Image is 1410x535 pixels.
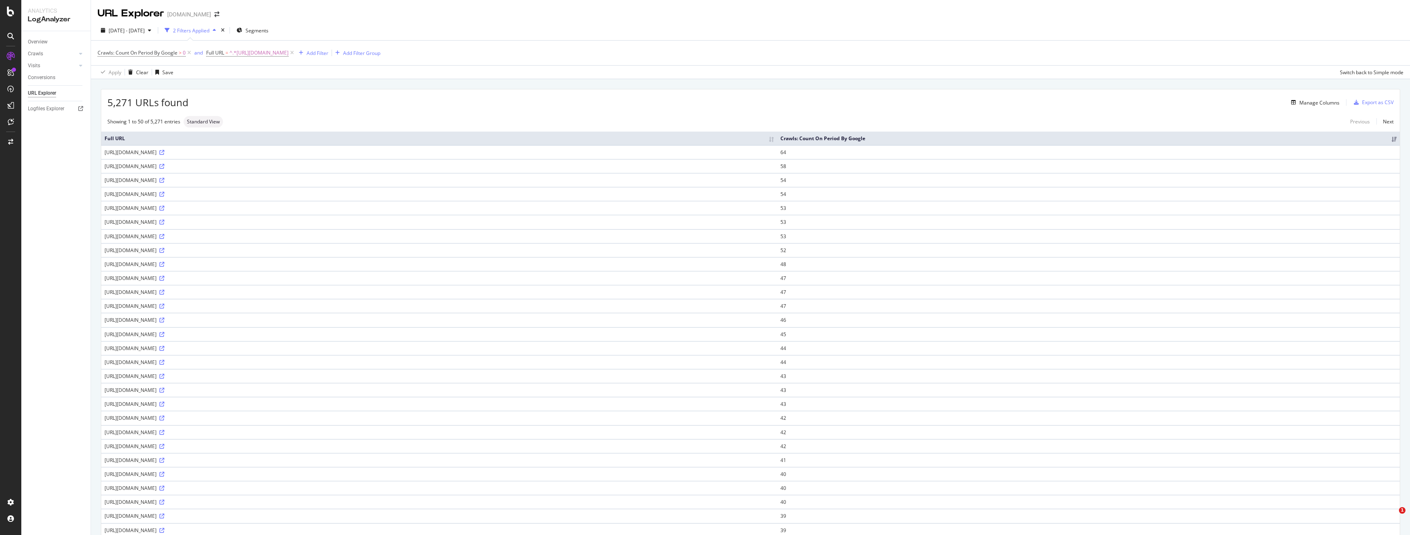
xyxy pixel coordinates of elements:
[109,69,121,76] div: Apply
[777,355,1400,369] td: 44
[777,439,1400,453] td: 42
[28,61,77,70] a: Visits
[777,327,1400,341] td: 45
[105,289,774,296] div: [URL][DOMAIN_NAME]
[777,341,1400,355] td: 44
[777,299,1400,313] td: 47
[184,116,223,127] div: neutral label
[98,49,177,56] span: Crawls: Count On Period By Google
[98,66,121,79] button: Apply
[219,26,226,34] div: times
[98,24,155,37] button: [DATE] - [DATE]
[777,201,1400,215] td: 53
[1337,66,1403,79] button: Switch back to Simple mode
[105,191,774,198] div: [URL][DOMAIN_NAME]
[105,499,774,505] div: [URL][DOMAIN_NAME]
[1376,116,1394,127] a: Next
[105,261,774,268] div: [URL][DOMAIN_NAME]
[214,11,219,17] div: arrow-right-arrow-left
[777,243,1400,257] td: 52
[233,24,272,37] button: Segments
[105,471,774,478] div: [URL][DOMAIN_NAME]
[105,331,774,338] div: [URL][DOMAIN_NAME]
[206,49,224,56] span: Full URL
[173,27,209,34] div: 2 Filters Applied
[28,61,40,70] div: Visits
[1288,98,1339,107] button: Manage Columns
[296,48,328,58] button: Add Filter
[777,173,1400,187] td: 54
[107,96,189,109] span: 5,271 URLs found
[777,145,1400,159] td: 64
[101,132,777,145] th: Full URL: activate to sort column ascending
[109,27,145,34] span: [DATE] - [DATE]
[777,425,1400,439] td: 42
[105,387,774,394] div: [URL][DOMAIN_NAME]
[187,119,220,124] span: Standard View
[105,219,774,225] div: [URL][DOMAIN_NAME]
[777,257,1400,271] td: 48
[105,275,774,282] div: [URL][DOMAIN_NAME]
[105,443,774,450] div: [URL][DOMAIN_NAME]
[28,105,64,113] div: Logfiles Explorer
[105,359,774,366] div: [URL][DOMAIN_NAME]
[28,89,56,98] div: URL Explorer
[28,15,84,24] div: LogAnalyzer
[105,512,774,519] div: [URL][DOMAIN_NAME]
[1299,99,1339,106] div: Manage Columns
[246,27,268,34] span: Segments
[162,69,173,76] div: Save
[1382,507,1402,527] iframe: Intercom live chat
[161,24,219,37] button: 2 Filters Applied
[105,345,774,352] div: [URL][DOMAIN_NAME]
[777,271,1400,285] td: 47
[777,187,1400,201] td: 54
[105,303,774,310] div: [URL][DOMAIN_NAME]
[28,73,85,82] a: Conversions
[230,47,289,59] span: ^.*[URL][DOMAIN_NAME]
[28,105,85,113] a: Logfiles Explorer
[105,205,774,212] div: [URL][DOMAIN_NAME]
[777,453,1400,467] td: 41
[105,247,774,254] div: [URL][DOMAIN_NAME]
[194,49,203,56] div: and
[777,411,1400,425] td: 42
[136,69,148,76] div: Clear
[332,48,380,58] button: Add Filter Group
[1351,96,1394,109] button: Export as CSV
[777,467,1400,481] td: 40
[343,50,380,57] div: Add Filter Group
[105,316,774,323] div: [URL][DOMAIN_NAME]
[28,73,55,82] div: Conversions
[777,229,1400,243] td: 53
[28,38,85,46] a: Overview
[167,10,211,18] div: [DOMAIN_NAME]
[105,177,774,184] div: [URL][DOMAIN_NAME]
[1399,507,1405,514] span: 1
[105,485,774,492] div: [URL][DOMAIN_NAME]
[28,89,85,98] a: URL Explorer
[105,233,774,240] div: [URL][DOMAIN_NAME]
[28,7,84,15] div: Analytics
[105,414,774,421] div: [URL][DOMAIN_NAME]
[105,163,774,170] div: [URL][DOMAIN_NAME]
[1340,69,1403,76] div: Switch back to Simple mode
[125,66,148,79] button: Clear
[777,495,1400,509] td: 40
[152,66,173,79] button: Save
[1362,99,1394,106] div: Export as CSV
[105,527,774,534] div: [URL][DOMAIN_NAME]
[777,159,1400,173] td: 58
[777,285,1400,299] td: 47
[777,215,1400,229] td: 53
[28,50,77,58] a: Crawls
[777,369,1400,383] td: 43
[777,132,1400,145] th: Crawls: Count On Period By Google: activate to sort column ascending
[105,457,774,464] div: [URL][DOMAIN_NAME]
[777,509,1400,523] td: 39
[225,49,228,56] span: =
[98,7,164,20] div: URL Explorer
[105,429,774,436] div: [URL][DOMAIN_NAME]
[179,49,182,56] span: >
[777,313,1400,327] td: 46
